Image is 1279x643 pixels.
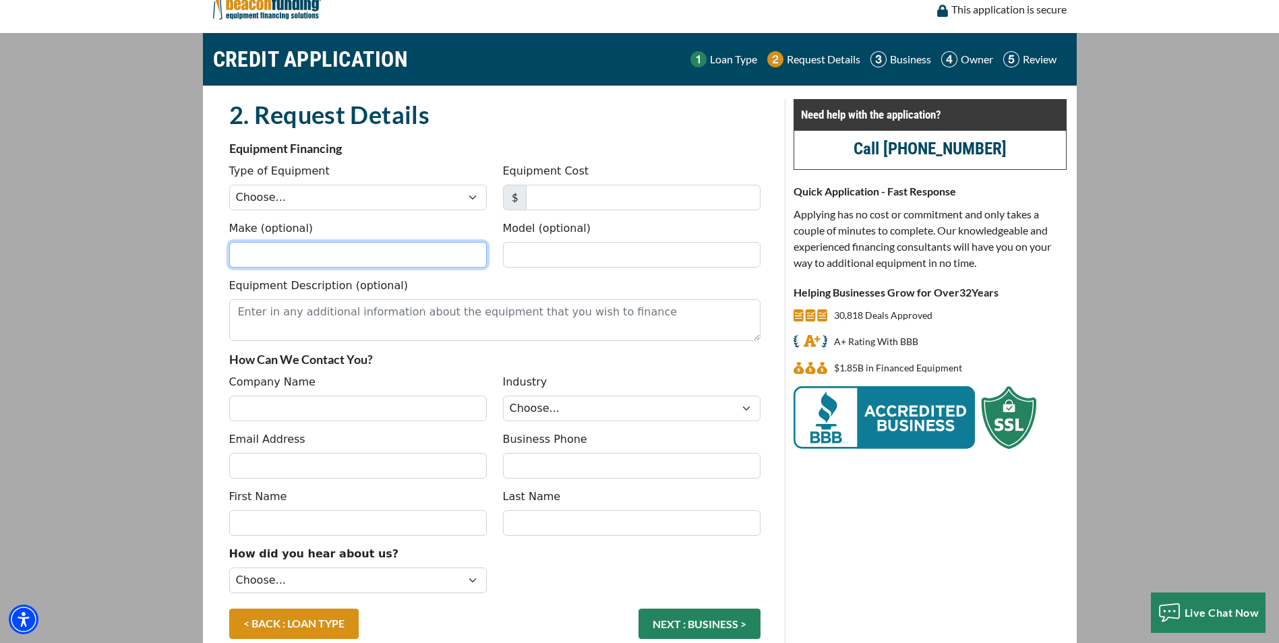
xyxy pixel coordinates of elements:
[9,605,38,634] div: Accessibility Menu
[503,489,561,505] label: Last Name
[229,351,761,367] p: How Can We Contact You?
[941,51,957,67] img: Step 4
[229,431,305,448] label: Email Address
[794,183,1067,200] p: Quick Application - Fast Response
[638,609,761,639] button: NEXT : BUSINESS >
[1003,51,1019,67] img: Step 5
[787,51,860,67] p: Request Details
[503,546,708,599] iframe: reCAPTCHA
[1151,592,1266,633] button: Live Chat Now
[503,431,587,448] label: Business Phone
[710,51,757,67] p: Loan Type
[690,51,707,67] img: Step 1
[213,40,409,79] h1: CREDIT APPLICATION
[834,334,918,350] p: A+ Rating With BBB
[229,99,761,130] h2: 2. Request Details
[503,220,591,237] label: Model (optional)
[890,51,931,67] p: Business
[870,51,887,67] img: Step 3
[503,163,589,179] label: Equipment Cost
[229,609,359,639] a: < BACK : LOAN TYPE
[229,140,761,156] p: Equipment Financing
[937,5,948,17] img: lock icon to convery security
[1023,51,1057,67] p: Review
[951,1,1067,18] p: This application is secure
[854,139,1007,158] a: call (847) 897-2499
[229,374,316,390] label: Company Name
[794,386,1036,449] img: BBB Acredited Business and SSL Protection
[229,489,287,505] label: First Name
[229,163,330,179] label: Type of Equipment
[801,106,1059,123] p: Need help with the application?
[959,286,972,299] span: 32
[834,360,962,376] p: $1,846,962,036 in Financed Equipment
[229,546,399,562] label: How did you hear about us?
[834,307,932,324] p: 30,818 Deals Approved
[503,374,547,390] label: Industry
[794,284,1067,301] p: Helping Businesses Grow for Over Years
[961,51,993,67] p: Owner
[229,220,314,237] label: Make (optional)
[767,51,783,67] img: Step 2
[503,185,527,210] span: $
[794,206,1067,271] p: Applying has no cost or commitment and only takes a couple of minutes to complete. Our knowledgea...
[229,278,408,294] label: Equipment Description (optional)
[1185,606,1259,619] span: Live Chat Now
